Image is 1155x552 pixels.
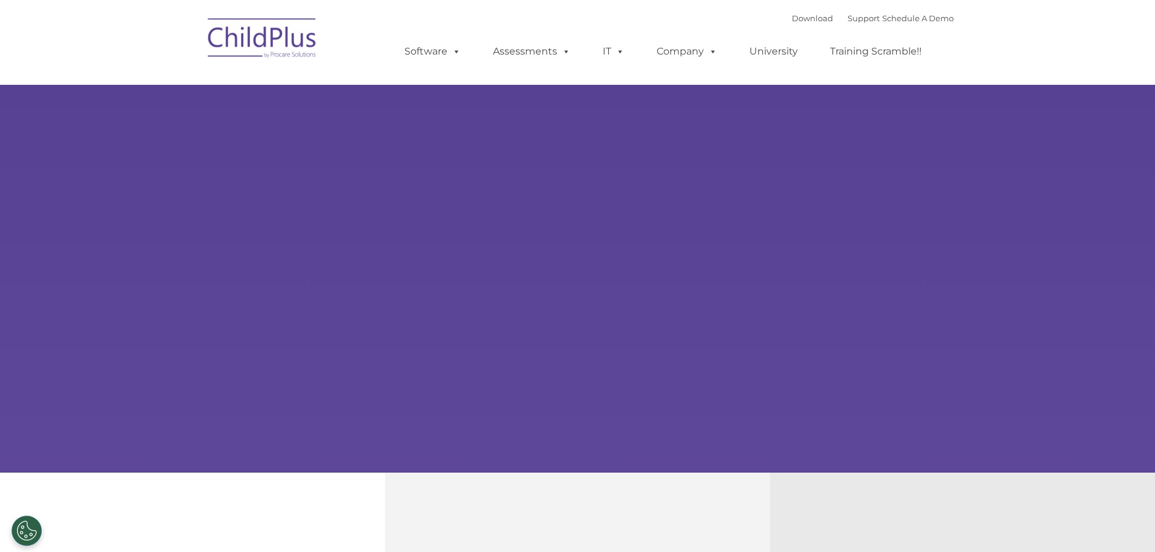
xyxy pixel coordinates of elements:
a: University [737,39,810,64]
a: Download [792,13,833,23]
button: Cookies Settings [12,516,42,546]
span: Last name [169,80,206,89]
a: Assessments [481,39,583,64]
a: IT [591,39,637,64]
a: Schedule A Demo [882,13,954,23]
a: Support [848,13,880,23]
a: Software [392,39,473,64]
span: Phone number [169,130,220,139]
a: Company [644,39,729,64]
img: ChildPlus by Procare Solutions [202,10,323,70]
font: | [792,13,954,23]
a: Training Scramble!! [818,39,934,64]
